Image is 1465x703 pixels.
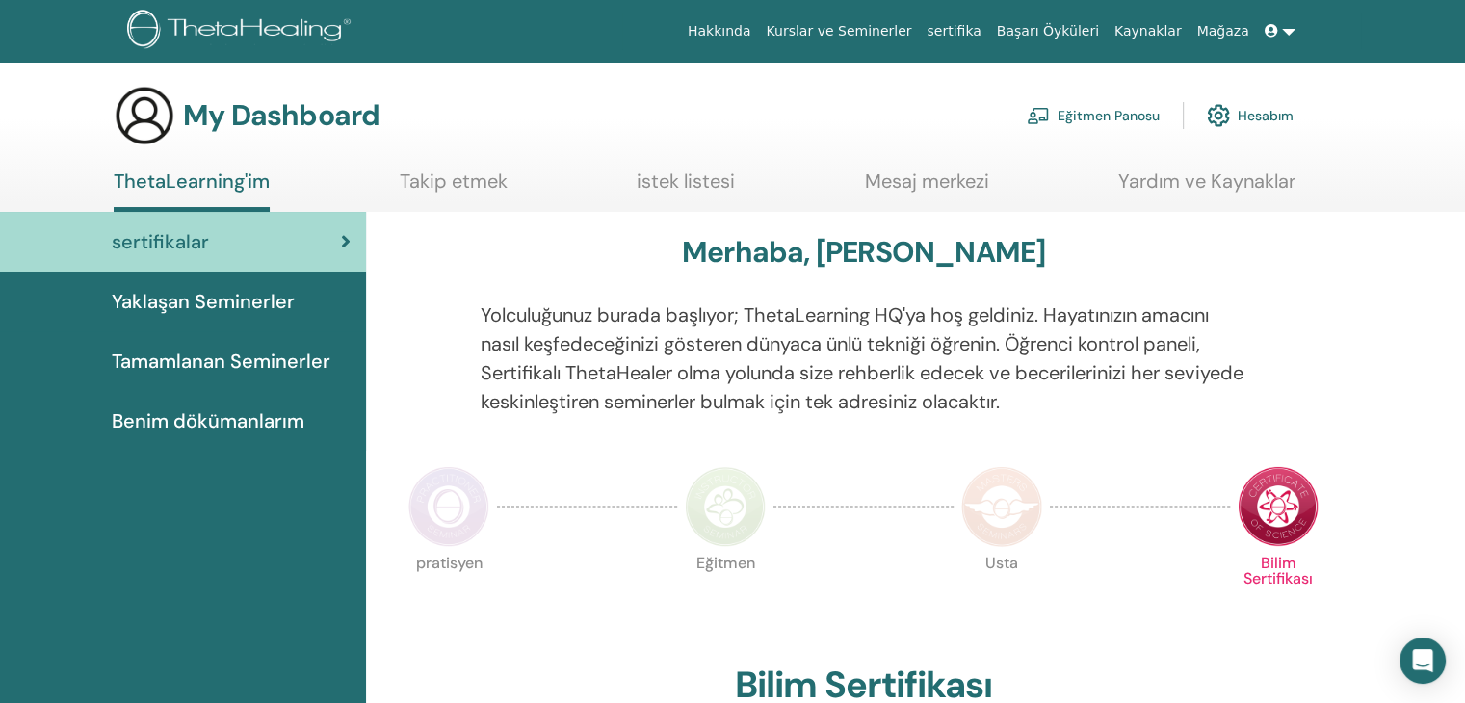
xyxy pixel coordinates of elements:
img: cog.svg [1207,99,1230,132]
a: Mesaj merkezi [865,169,989,207]
span: Yaklaşan Seminerler [112,287,295,316]
a: Kurslar ve Seminerler [758,13,919,49]
a: Başarı Öyküleri [989,13,1107,49]
div: Open Intercom Messenger [1400,638,1446,684]
h3: My Dashboard [183,98,379,133]
p: Bilim Sertifikası [1238,556,1319,637]
p: Eğitmen [685,556,766,637]
img: Practitioner [408,466,489,547]
span: Tamamlanan Seminerler [112,347,330,376]
a: Kaynaklar [1107,13,1190,49]
a: sertifika [919,13,988,49]
img: generic-user-icon.jpg [114,85,175,146]
a: Hesabım [1207,94,1294,137]
img: Certificate of Science [1238,466,1319,547]
img: Master [961,466,1042,547]
a: istek listesi [637,169,735,207]
a: ThetaLearning'im [114,169,270,212]
a: Takip etmek [400,169,508,207]
p: pratisyen [408,556,489,637]
img: logo.png [127,10,357,53]
h3: Merhaba, [PERSON_NAME] [682,235,1045,270]
a: Yardım ve Kaynaklar [1118,169,1295,207]
img: chalkboard-teacher.svg [1027,107,1050,124]
span: sertifikalar [112,227,209,256]
img: Instructor [685,466,766,547]
p: Usta [961,556,1042,637]
a: Mağaza [1189,13,1256,49]
span: Benim dökümanlarım [112,406,304,435]
a: Eğitmen Panosu [1027,94,1160,137]
a: Hakkında [680,13,759,49]
p: Yolculuğunuz burada başlıyor; ThetaLearning HQ'ya hoş geldiniz. Hayatınızın amacını nasıl keşfede... [481,300,1247,416]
